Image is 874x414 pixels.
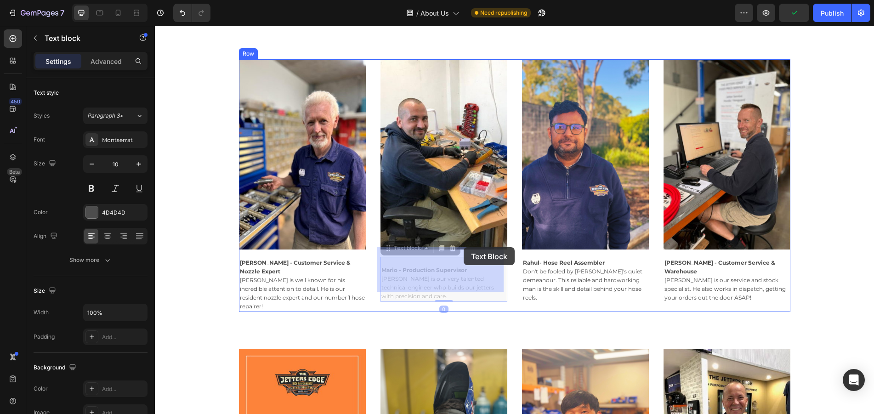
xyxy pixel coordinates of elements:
div: Add... [102,385,145,393]
p: Text block [45,33,123,44]
div: Padding [34,333,55,341]
button: Paragraph 3* [83,108,148,124]
div: Montserrat [102,136,145,144]
div: Open Intercom Messenger [843,369,865,391]
div: Size [34,285,58,297]
iframe: Design area [155,26,874,414]
p: Advanced [91,57,122,66]
div: Color [34,385,48,393]
div: Publish [821,8,844,18]
div: Size [34,158,58,170]
div: Add... [102,333,145,341]
span: About Us [420,8,449,18]
input: Auto [84,304,147,321]
div: Show more [69,255,112,265]
p: Settings [45,57,71,66]
p: 7 [60,7,64,18]
div: Font [34,136,45,144]
div: Styles [34,112,50,120]
div: Align [34,230,59,243]
button: Show more [34,252,148,268]
div: Text style [34,89,59,97]
div: Beta [7,168,22,176]
div: Color [34,208,48,216]
span: Paragraph 3* [87,112,123,120]
div: 450 [9,98,22,105]
button: 7 [4,4,68,22]
span: / [416,8,419,18]
div: Undo/Redo [173,4,210,22]
div: Background [34,362,78,374]
div: Width [34,308,49,317]
div: 4D4D4D [102,209,145,217]
span: Need republishing [480,9,527,17]
button: Publish [813,4,851,22]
